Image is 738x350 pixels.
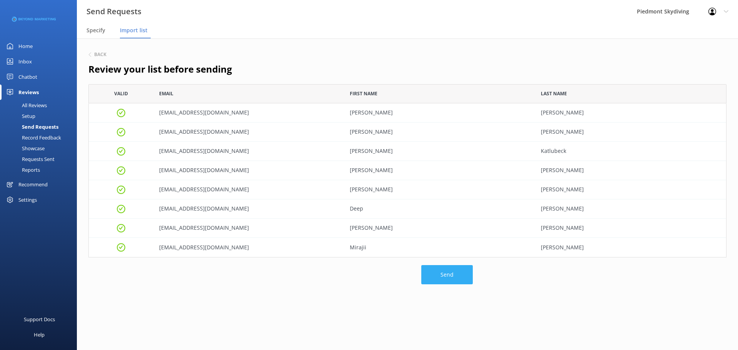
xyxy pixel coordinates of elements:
[94,52,106,57] h6: Back
[535,238,726,257] div: Dulin
[5,121,77,132] a: Send Requests
[5,100,47,111] div: All Reviews
[86,27,105,34] span: Specify
[88,52,106,57] button: Back
[5,111,77,121] a: Setup
[18,85,39,100] div: Reviews
[153,219,344,238] div: dailanbrad@gmail.com
[5,143,45,154] div: Showcase
[5,121,58,132] div: Send Requests
[153,161,344,180] div: scottjacque1130@gmail.com
[5,143,77,154] a: Showcase
[344,238,535,257] div: Mirajii
[344,142,535,161] div: Louisa
[350,90,377,97] span: First Name
[88,62,726,76] h2: Review your list before sending
[86,5,141,18] h3: Send Requests
[5,154,55,164] div: Requests Sent
[344,199,535,219] div: Deep
[535,199,726,219] div: Rana Magar
[535,103,726,123] div: Dentremont
[541,90,567,97] span: Last Name
[535,180,726,199] div: Rasaili
[12,13,56,26] img: 3-1676954853.png
[5,111,35,121] div: Setup
[344,103,535,123] div: Matthew
[153,103,344,123] div: matthewtakespictures@gmail.com
[421,265,473,284] button: Send
[120,27,148,34] span: Import list
[153,180,344,199] div: anitarasaili84@gmail.com
[153,238,344,257] div: Geedulin12@yahoo.com
[153,123,344,142] div: irfaneshan2001@gmail.com
[18,38,33,54] div: Home
[88,103,726,257] div: grid
[344,161,535,180] div: Jacque
[18,54,32,69] div: Inbox
[5,132,77,143] a: Record Feedback
[344,123,535,142] div: Irfan
[5,132,61,143] div: Record Feedback
[344,219,535,238] div: Darin
[535,123,726,142] div: Eshan
[24,312,55,327] div: Support Docs
[114,90,128,97] span: Valid
[5,100,77,111] a: All Reviews
[5,154,77,164] a: Requests Sent
[159,90,173,97] span: Email
[535,219,726,238] div: Bradley
[18,69,37,85] div: Chatbot
[18,192,37,207] div: Settings
[34,327,45,342] div: Help
[535,161,726,180] div: Scott
[153,142,344,161] div: lakatlubeck@gmail.com
[18,177,48,192] div: Recommend
[5,164,40,175] div: Reports
[344,180,535,199] div: Anita
[535,142,726,161] div: Katlubeck
[153,199,344,219] div: deeprana7171@gmail.com
[5,164,77,175] a: Reports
